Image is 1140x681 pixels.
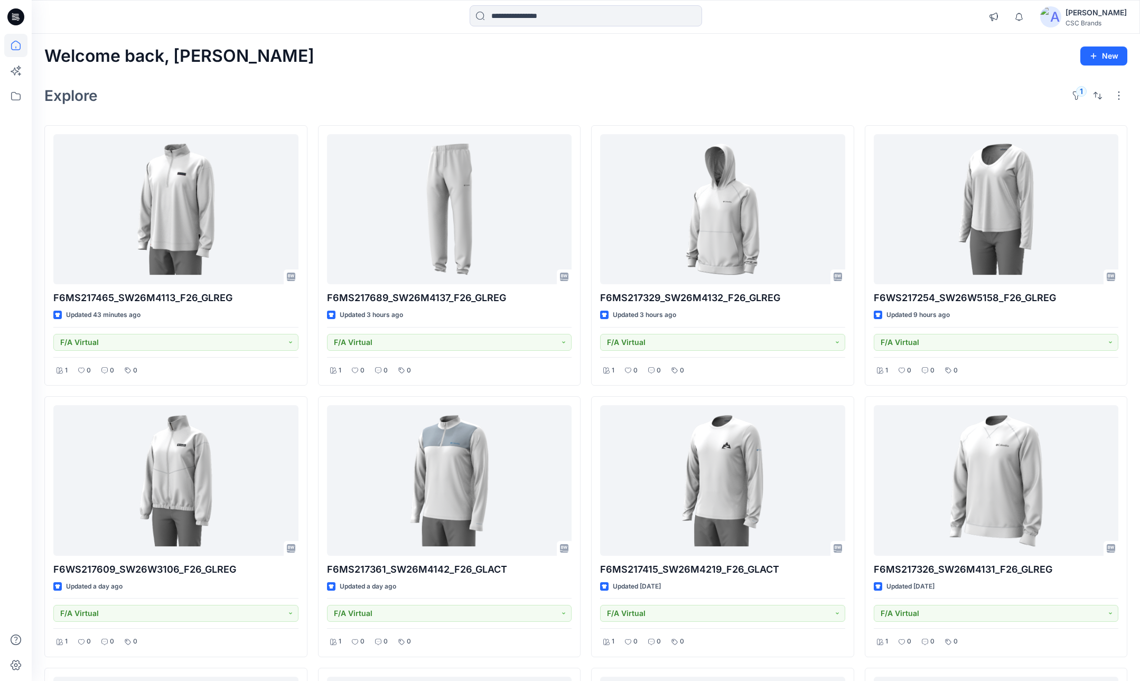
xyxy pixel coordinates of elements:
div: [PERSON_NAME] [1066,6,1127,19]
p: F6WS217254_SW26W5158_F26_GLREG [874,291,1119,305]
a: F6MS217465_SW26M4113_F26_GLREG [53,134,298,285]
a: F6MS217326_SW26M4131_F26_GLREG [874,405,1119,556]
p: 0 [407,636,411,647]
p: 0 [360,636,365,647]
p: 0 [384,365,388,376]
p: 0 [633,636,638,647]
p: Updated 3 hours ago [340,310,403,321]
p: 0 [657,365,661,376]
p: 1 [65,365,68,376]
p: 0 [680,636,684,647]
p: F6MS217415_SW26M4219_F26_GLACT [600,562,845,577]
a: F6MS217415_SW26M4219_F26_GLACT [600,405,845,556]
a: F6MS217689_SW26M4137_F26_GLREG [327,134,572,285]
p: 0 [110,636,114,647]
p: F6MS217361_SW26M4142_F26_GLACT [327,562,572,577]
p: 1 [339,636,341,647]
p: 0 [384,636,388,647]
p: Updated [DATE] [886,581,935,592]
a: F6WS217254_SW26W5158_F26_GLREG [874,134,1119,285]
p: 0 [407,365,411,376]
p: 0 [907,365,911,376]
a: F6MS217329_SW26M4132_F26_GLREG [600,134,845,285]
p: Updated [DATE] [613,581,661,592]
p: Updated 43 minutes ago [66,310,141,321]
p: 0 [907,636,911,647]
p: 0 [657,636,661,647]
p: 0 [360,365,365,376]
p: F6MS217326_SW26M4131_F26_GLREG [874,562,1119,577]
a: F6WS217609_SW26W3106_F26_GLREG [53,405,298,556]
p: 1 [612,636,614,647]
p: 1 [339,365,341,376]
p: 1 [885,365,888,376]
p: F6MS217689_SW26M4137_F26_GLREG [327,291,572,305]
p: F6WS217609_SW26W3106_F26_GLREG [53,562,298,577]
p: 1 [885,636,888,647]
p: 0 [87,365,91,376]
button: New [1080,46,1127,66]
p: 1 [612,365,614,376]
img: avatar [1040,6,1061,27]
h2: Welcome back, [PERSON_NAME] [44,46,314,66]
button: 1 [1068,87,1085,104]
p: 0 [133,636,137,647]
p: 0 [930,365,935,376]
p: Updated a day ago [340,581,396,592]
div: CSC Brands [1066,19,1127,27]
p: 0 [133,365,137,376]
p: 0 [930,636,935,647]
p: Updated 9 hours ago [886,310,950,321]
a: F6MS217361_SW26M4142_F26_GLACT [327,405,572,556]
p: 0 [87,636,91,647]
h2: Explore [44,87,98,104]
p: Updated a day ago [66,581,123,592]
p: 0 [633,365,638,376]
p: 0 [954,636,958,647]
p: F6MS217329_SW26M4132_F26_GLREG [600,291,845,305]
p: 0 [680,365,684,376]
p: 0 [954,365,958,376]
p: Updated 3 hours ago [613,310,676,321]
p: 1 [65,636,68,647]
p: 0 [110,365,114,376]
p: F6MS217465_SW26M4113_F26_GLREG [53,291,298,305]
